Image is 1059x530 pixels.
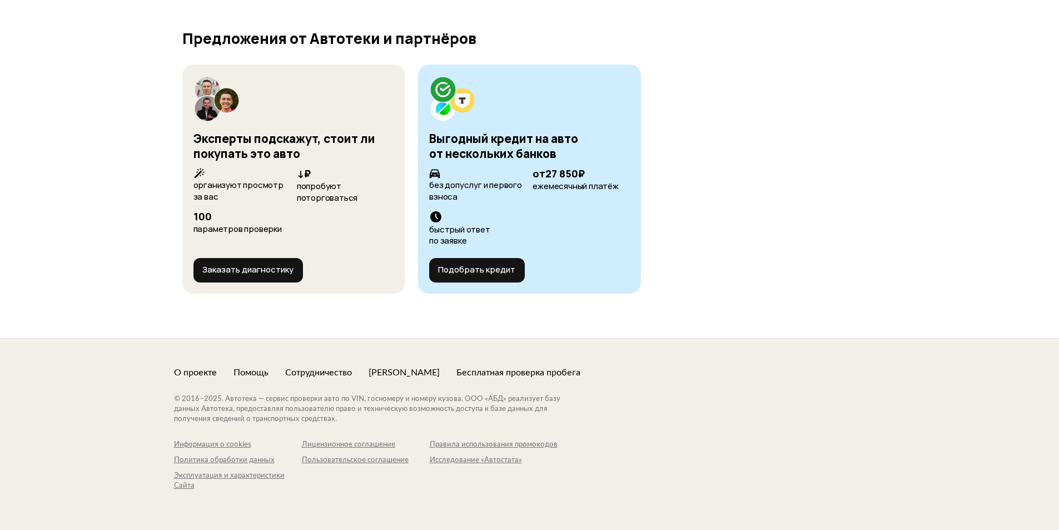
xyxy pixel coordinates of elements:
[193,258,303,283] button: Заказать диагностику
[302,455,430,465] a: Пользовательское соглашение
[533,180,618,192] span: ежемесячный платёж
[174,394,583,424] div: © 2016– 2025 . Автотека — сервис проверки авто по VIN, госномеру и номеру кузова. ООО «АБД» реали...
[174,440,302,450] a: Информация о cookies
[430,455,558,465] a: Исследование «Автостата»
[430,440,558,450] a: Правила использования промокодов
[429,131,578,161] h3: Выгодный кредит на авто от нескольких банков
[193,223,282,235] span: параметров проверки
[193,179,284,202] span: организуют просмотр за вас
[369,366,440,379] a: [PERSON_NAME]
[182,30,877,47] h2: Предложения от Автотеки и партнёров
[533,167,585,180] span: от 27 850 ₽
[429,179,522,202] span: без допуслуг и первого взноса
[193,210,212,223] span: 100
[297,167,311,180] span: ↓₽
[193,131,375,161] h3: Эксперты подскажут, стоит ли покупать это авто
[297,180,357,204] span: попробуют поторговаться
[174,455,302,465] a: Политика обработки данных
[174,366,217,379] a: О проекте
[233,366,269,379] a: Помощь
[285,366,352,379] a: Сотрудничество
[429,224,490,247] span: быстрый ответ по заявке
[174,471,302,491] a: Эксплуатация и характеристики Сайта
[429,258,525,283] button: Подобрать кредит
[456,366,580,379] a: Бесплатная проверка пробега
[302,440,430,450] a: Лицензионное соглашение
